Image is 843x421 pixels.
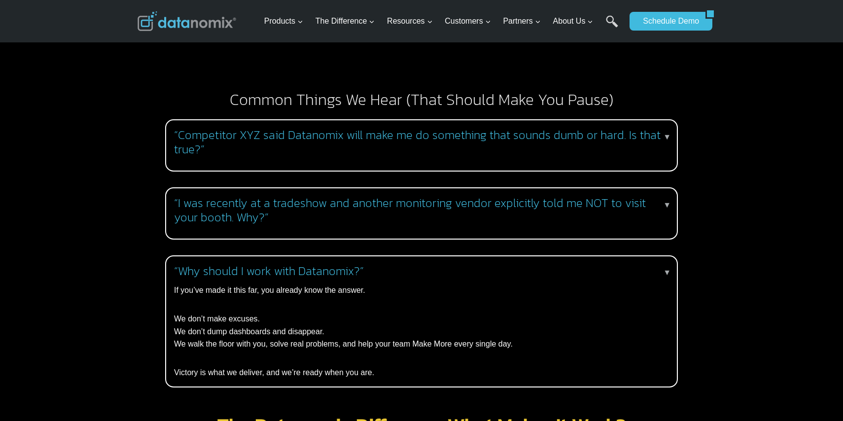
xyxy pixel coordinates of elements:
[663,266,671,279] p: ▼
[174,284,665,297] p: If you’ve made it this far, you already know the answer.
[174,128,665,157] h3: “Competitor XYZ said Datanomix will make me do something that sounds dumb or hard. Is that true?”
[264,15,303,28] span: Products
[138,11,236,31] img: Datanomix
[316,15,375,28] span: The Difference
[663,131,671,143] p: ▼
[138,92,705,107] h2: Common Things We Hear (That Should Make You Pause)
[663,199,671,211] p: ▼
[174,264,665,279] h3: “Why should I work with Datanomix?”
[174,313,665,351] p: We don’t make excuses. We don’t dump dashboards and disappear. We walk the floor with you, solve ...
[174,196,665,225] h3: “I was recently at a tradeshow and another monitoring vendor explicitly told me NOT to visit your...
[445,15,491,28] span: Customers
[260,5,625,37] nav: Primary Navigation
[553,15,594,28] span: About Us
[503,15,540,28] span: Partners
[630,12,705,31] a: Schedule Demo
[606,15,618,37] a: Search
[387,15,432,28] span: Resources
